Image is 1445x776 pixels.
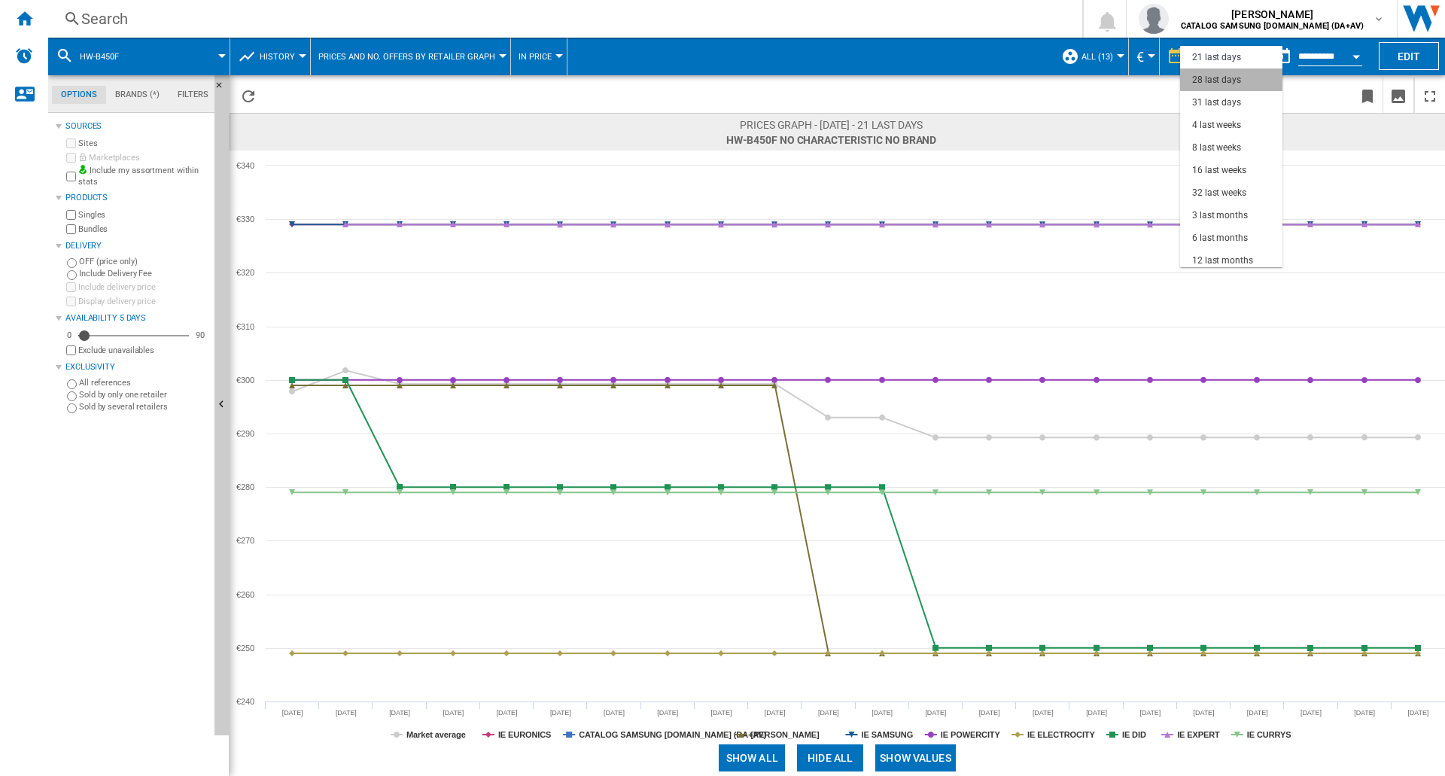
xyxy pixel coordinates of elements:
[1192,96,1241,109] div: 31 last days
[1192,51,1241,64] div: 21 last days
[1192,232,1248,245] div: 6 last months
[1192,164,1246,177] div: 16 last weeks
[1192,119,1241,132] div: 4 last weeks
[1192,187,1246,199] div: 32 last weeks
[1192,142,1241,154] div: 8 last weeks
[1192,74,1241,87] div: 28 last days
[1192,209,1248,222] div: 3 last months
[1192,254,1253,267] div: 12 last months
